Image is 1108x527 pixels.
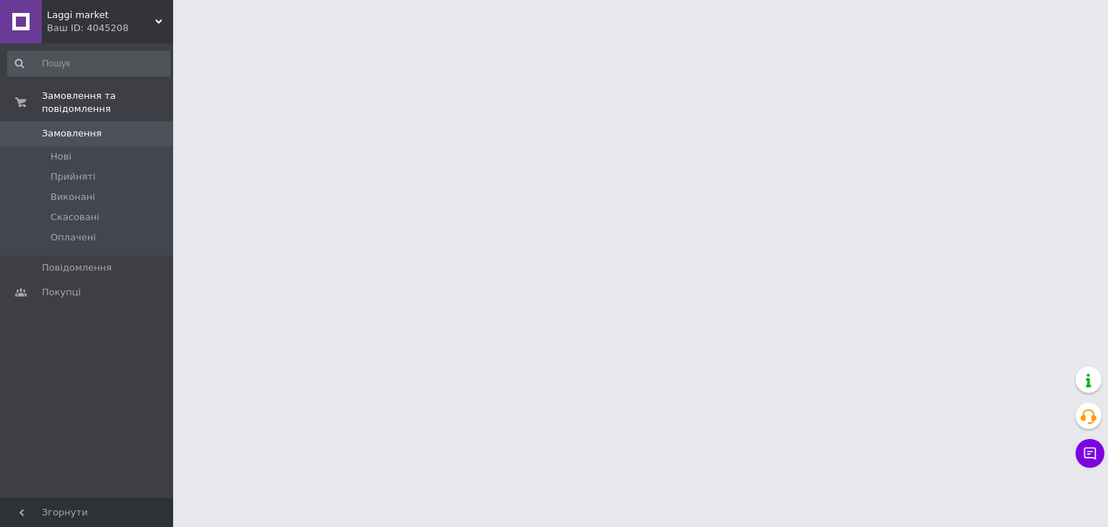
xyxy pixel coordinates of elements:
span: Скасовані [50,211,100,224]
span: Замовлення та повідомлення [42,90,173,116]
span: Прийняті [50,170,95,183]
span: Laggi market [47,9,155,22]
span: Замовлення [42,127,102,140]
span: Виконані [50,191,95,204]
span: Нові [50,150,71,163]
span: Покупці [42,286,81,299]
div: Ваш ID: 4045208 [47,22,173,35]
input: Пошук [7,51,170,77]
span: Оплачені [50,231,96,244]
span: Повідомлення [42,261,112,274]
button: Чат з покупцем [1076,439,1104,468]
